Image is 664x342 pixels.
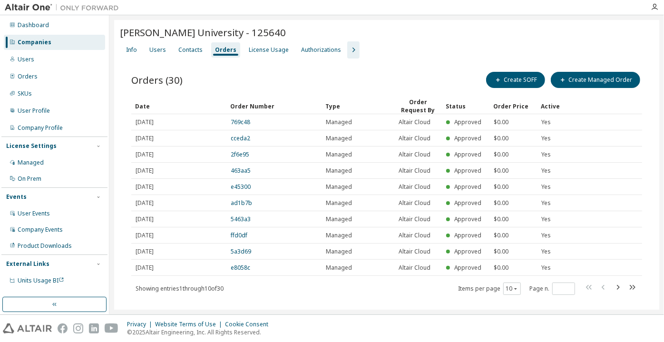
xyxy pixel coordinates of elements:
[541,183,551,191] span: Yes
[541,98,581,114] div: Active
[18,90,32,98] div: SKUs
[6,193,27,201] div: Events
[326,167,352,175] span: Managed
[231,264,250,272] a: e8058c
[494,151,508,158] span: $0.00
[89,323,99,333] img: linkedin.svg
[18,226,63,234] div: Company Events
[18,39,51,46] div: Companies
[399,135,430,142] span: Altair Cloud
[541,151,551,158] span: Yes
[398,98,438,114] div: Order Request By
[494,167,508,175] span: $0.00
[301,46,341,54] div: Authorizations
[231,134,250,142] a: cceda2
[454,264,482,272] span: Approved
[178,46,203,54] div: Contacts
[136,248,154,255] span: [DATE]
[454,231,482,239] span: Approved
[3,323,52,333] img: altair_logo.svg
[399,183,430,191] span: Altair Cloud
[326,248,352,255] span: Managed
[231,199,252,207] a: ad1b7b
[120,26,286,39] span: [PERSON_NAME] University - 125640
[541,215,551,223] span: Yes
[18,107,50,115] div: User Profile
[529,283,575,295] span: Page n.
[494,118,508,126] span: $0.00
[231,215,251,223] a: 5463a3
[494,135,508,142] span: $0.00
[136,215,154,223] span: [DATE]
[541,167,551,175] span: Yes
[494,264,508,272] span: $0.00
[326,232,352,239] span: Managed
[454,166,482,175] span: Approved
[231,247,251,255] a: 5a3d69
[326,183,352,191] span: Managed
[136,118,154,126] span: [DATE]
[6,142,57,150] div: License Settings
[249,46,289,54] div: License Usage
[18,276,64,284] span: Units Usage BI
[127,321,155,328] div: Privacy
[541,135,551,142] span: Yes
[399,215,430,223] span: Altair Cloud
[399,232,430,239] span: Altair Cloud
[494,232,508,239] span: $0.00
[493,98,533,114] div: Order Price
[399,199,430,207] span: Altair Cloud
[399,151,430,158] span: Altair Cloud
[136,167,154,175] span: [DATE]
[5,3,124,12] img: Altair One
[541,264,551,272] span: Yes
[541,118,551,126] span: Yes
[326,215,352,223] span: Managed
[454,183,482,191] span: Approved
[326,151,352,158] span: Managed
[494,215,508,223] span: $0.00
[126,46,137,54] div: Info
[105,323,118,333] img: youtube.svg
[18,175,41,183] div: On Prem
[127,328,274,336] p: © 2025 Altair Engineering, Inc. All Rights Reserved.
[454,118,482,126] span: Approved
[399,264,430,272] span: Altair Cloud
[136,135,154,142] span: [DATE]
[454,134,482,142] span: Approved
[454,199,482,207] span: Approved
[551,72,640,88] button: Create Managed Order
[454,215,482,223] span: Approved
[541,248,551,255] span: Yes
[494,183,508,191] span: $0.00
[136,264,154,272] span: [DATE]
[541,199,551,207] span: Yes
[18,56,34,63] div: Users
[326,199,352,207] span: Managed
[230,98,318,114] div: Order Number
[136,284,224,293] span: Showing entries 1 through 10 of 30
[136,199,154,207] span: [DATE]
[399,248,430,255] span: Altair Cloud
[136,183,154,191] span: [DATE]
[399,167,430,175] span: Altair Cloud
[231,150,249,158] a: 2f6e95
[326,264,352,272] span: Managed
[326,135,352,142] span: Managed
[135,98,223,114] div: Date
[18,124,63,132] div: Company Profile
[231,183,251,191] a: e45300
[6,260,49,268] div: External Links
[136,151,154,158] span: [DATE]
[155,321,225,328] div: Website Terms of Use
[231,231,247,239] a: ffd0df
[73,323,83,333] img: instagram.svg
[399,118,430,126] span: Altair Cloud
[18,210,50,217] div: User Events
[18,21,49,29] div: Dashboard
[136,232,154,239] span: [DATE]
[454,150,482,158] span: Approved
[149,46,166,54] div: Users
[454,247,482,255] span: Approved
[18,73,38,80] div: Orders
